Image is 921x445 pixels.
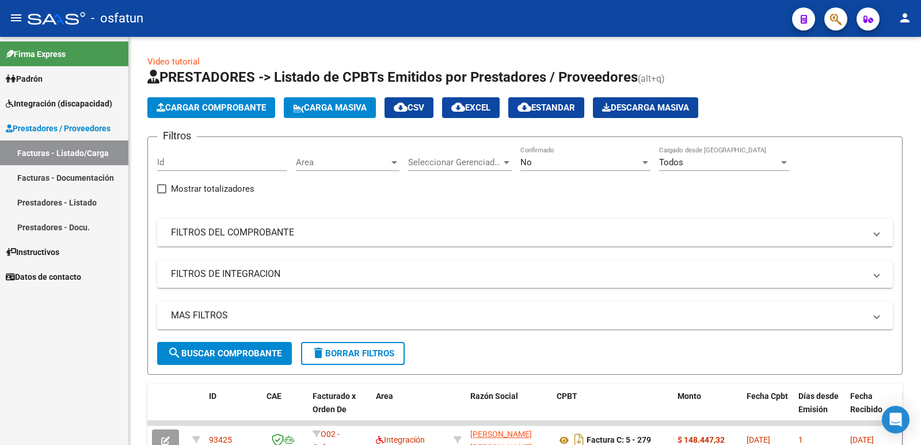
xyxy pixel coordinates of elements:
[442,97,500,118] button: EXCEL
[678,435,725,444] strong: $ 148.447,32
[638,73,665,84] span: (alt+q)
[517,102,575,113] span: Estandar
[147,56,200,67] a: Video tutorial
[587,436,651,445] strong: Factura C: 5 - 279
[157,342,292,365] button: Buscar Comprobante
[209,435,232,444] span: 93425
[284,97,376,118] button: Carga Masiva
[6,271,81,283] span: Datos de contacto
[408,157,501,168] span: Seleccionar Gerenciador
[308,384,371,435] datatable-header-cell: Facturado x Orden De
[301,342,405,365] button: Borrar Filtros
[376,391,393,401] span: Area
[267,391,281,401] span: CAE
[466,384,552,435] datatable-header-cell: Razón Social
[394,102,424,113] span: CSV
[673,384,742,435] datatable-header-cell: Monto
[91,6,143,31] span: - osfatun
[157,102,266,113] span: Cargar Comprobante
[171,226,865,239] mat-panel-title: FILTROS DEL COMPROBANTE
[9,11,23,25] mat-icon: menu
[296,157,389,168] span: Area
[451,102,490,113] span: EXCEL
[798,391,839,414] span: Días desde Emisión
[678,391,701,401] span: Monto
[371,384,449,435] datatable-header-cell: Area
[6,246,59,258] span: Instructivos
[311,346,325,360] mat-icon: delete
[394,100,408,114] mat-icon: cloud_download
[508,97,584,118] button: Estandar
[6,97,112,110] span: Integración (discapacidad)
[520,157,532,168] span: No
[593,97,698,118] button: Descarga Masiva
[262,384,308,435] datatable-header-cell: CAE
[747,391,788,401] span: Fecha Cpbt
[147,69,638,85] span: PRESTADORES -> Listado de CPBTs Emitidos por Prestadores / Proveedores
[517,100,531,114] mat-icon: cloud_download
[385,97,433,118] button: CSV
[376,435,425,444] span: Integración
[882,406,909,433] div: Open Intercom Messenger
[557,391,577,401] span: CPBT
[552,384,673,435] datatable-header-cell: CPBT
[171,309,865,322] mat-panel-title: MAS FILTROS
[470,391,518,401] span: Razón Social
[898,11,912,25] mat-icon: person
[168,346,181,360] mat-icon: search
[602,102,689,113] span: Descarga Masiva
[311,348,394,359] span: Borrar Filtros
[846,384,897,435] datatable-header-cell: Fecha Recibido
[168,348,281,359] span: Buscar Comprobante
[6,122,111,135] span: Prestadores / Proveedores
[6,73,43,85] span: Padrón
[850,391,882,414] span: Fecha Recibido
[593,97,698,118] app-download-masive: Descarga masiva de comprobantes (adjuntos)
[157,260,893,288] mat-expansion-panel-header: FILTROS DE INTEGRACION
[293,102,367,113] span: Carga Masiva
[742,384,794,435] datatable-header-cell: Fecha Cpbt
[209,391,216,401] span: ID
[147,97,275,118] button: Cargar Comprobante
[157,128,197,144] h3: Filtros
[313,391,356,414] span: Facturado x Orden De
[171,182,254,196] span: Mostrar totalizadores
[6,48,66,60] span: Firma Express
[171,268,865,280] mat-panel-title: FILTROS DE INTEGRACION
[157,302,893,329] mat-expansion-panel-header: MAS FILTROS
[747,435,770,444] span: [DATE]
[659,157,683,168] span: Todos
[204,384,262,435] datatable-header-cell: ID
[451,100,465,114] mat-icon: cloud_download
[794,384,846,435] datatable-header-cell: Días desde Emisión
[157,219,893,246] mat-expansion-panel-header: FILTROS DEL COMPROBANTE
[850,435,874,444] span: [DATE]
[798,435,803,444] span: 1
